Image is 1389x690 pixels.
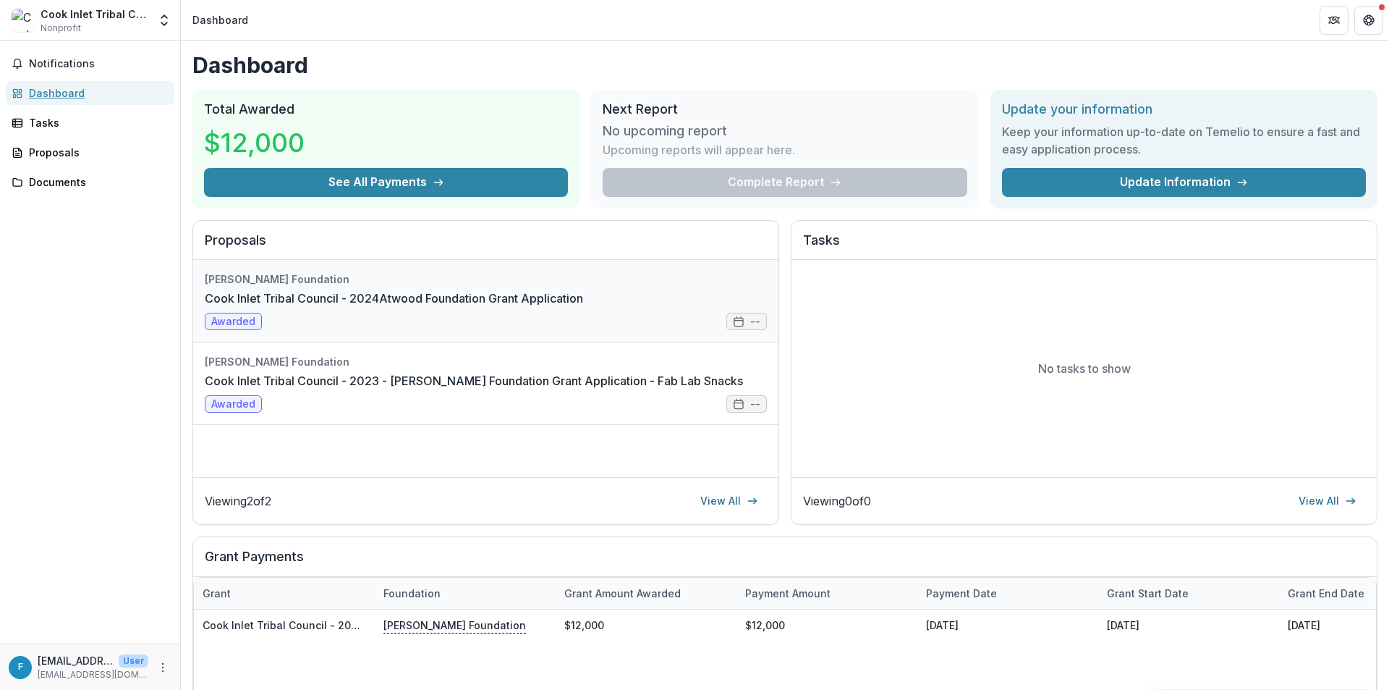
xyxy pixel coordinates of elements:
p: [EMAIL_ADDRESS][DOMAIN_NAME] [38,668,148,681]
button: Partners [1320,6,1348,35]
div: Grant amount awarded [556,578,736,609]
p: [EMAIL_ADDRESS][DOMAIN_NAME] [38,653,113,668]
a: View All [1290,489,1365,513]
h2: Total Awarded [204,101,568,117]
div: [DATE] [917,610,1098,641]
p: Viewing 2 of 2 [205,492,271,510]
a: Proposals [6,140,174,164]
a: Cook Inlet Tribal Council - 2024Atwood Foundation Grant Application [205,290,583,307]
div: Documents [29,174,163,190]
span: Nonprofit [41,22,81,35]
div: $12,000 [736,610,917,641]
p: User [119,655,148,668]
a: Tasks [6,111,174,135]
p: Viewing 0 of 0 [803,492,871,510]
div: Payment date [917,578,1098,609]
button: Open entity switcher [154,6,174,35]
button: Notifications [6,52,174,75]
a: View All [692,489,767,513]
h3: Keep your information up-to-date on Temelio to ensure a fast and easy application process. [1002,123,1366,158]
div: Payment Amount [736,578,917,609]
div: Dashboard [192,12,248,28]
div: Grant [194,578,375,609]
p: Upcoming reports will appear here. [603,141,795,159]
img: Cook Inlet Tribal Council [12,9,35,32]
div: Tasks [29,115,163,130]
h2: Next Report [603,101,967,117]
div: Proposals [29,145,163,160]
h2: Proposals [205,232,767,260]
div: fnburgess@citci.org [18,662,23,672]
nav: breadcrumb [187,9,254,30]
div: Foundation [375,578,556,609]
h3: No upcoming report [603,123,727,139]
p: [PERSON_NAME] Foundation [383,617,526,633]
div: Dashboard [29,85,163,101]
h1: Dashboard [192,52,1377,78]
div: Grant amount awarded [556,586,689,601]
button: Get Help [1354,6,1383,35]
div: Grant [194,586,239,601]
button: More [154,659,171,676]
a: Update Information [1002,168,1366,197]
a: Cook Inlet Tribal Council - 2023 - [PERSON_NAME] Foundation Grant Application - Fab Lab Snacks [203,619,700,631]
a: Documents [6,170,174,194]
h2: Grant Payments [205,549,1365,576]
div: Payment Amount [736,586,839,601]
div: [DATE] [1098,610,1279,641]
div: Payment date [917,586,1006,601]
div: Grant end date [1279,586,1373,601]
div: Foundation [375,586,449,601]
h3: $12,000 [204,123,313,162]
div: Grant start date [1098,578,1279,609]
h2: Update your information [1002,101,1366,117]
h2: Tasks [803,232,1365,260]
button: See All Payments [204,168,568,197]
div: $12,000 [556,610,736,641]
span: Notifications [29,58,169,70]
div: Grant start date [1098,586,1197,601]
div: Cook Inlet Tribal Council [41,7,148,22]
a: Cook Inlet Tribal Council - 2023 - [PERSON_NAME] Foundation Grant Application - Fab Lab Snacks [205,372,743,390]
p: No tasks to show [1038,360,1131,377]
a: Dashboard [6,81,174,105]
